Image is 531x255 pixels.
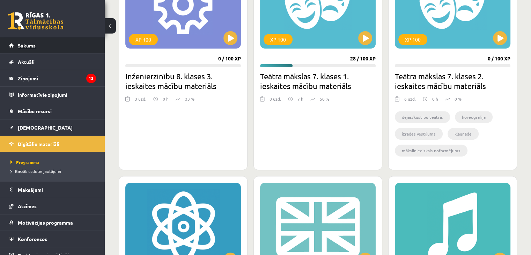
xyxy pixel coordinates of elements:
[18,203,37,209] span: Atzīmes
[260,71,376,91] h2: Teātra mākslas 7. klases 1. ieskaites mācību materiāls
[10,168,61,174] span: Biežāk uzdotie jautājumi
[398,34,427,45] div: XP 100
[9,103,96,119] a: Mācību resursi
[395,71,510,91] h2: Teātra mākslas 7. klases 2. ieskaites mācību materiāls
[18,108,52,114] span: Mācību resursi
[455,111,493,123] li: horeogrāfija
[9,231,96,247] a: Konferences
[8,12,64,30] a: Rīgas 1. Tālmācības vidusskola
[404,96,416,106] div: 6 uzd.
[270,96,281,106] div: 8 uzd.
[18,124,73,131] span: [DEMOGRAPHIC_DATA]
[18,42,36,49] span: Sākums
[9,136,96,152] a: Digitālie materiāli
[448,128,479,140] li: klaunāde
[9,182,96,198] a: Maksājumi
[320,96,329,102] p: 50 %
[9,214,96,231] a: Motivācijas programma
[9,87,96,103] a: Informatīvie ziņojumi
[9,37,96,53] a: Sākums
[18,87,96,103] legend: Informatīvie ziņojumi
[297,96,303,102] p: 7 h
[18,219,73,226] span: Motivācijas programma
[9,198,96,214] a: Atzīmes
[125,71,241,91] h2: Inženierzinību 8. klases 3. ieskaites mācību materiāls
[10,159,39,165] span: Programma
[163,96,169,102] p: 0 h
[395,145,467,156] li: mākslinieciskais noformējums
[395,128,443,140] li: izrādes vēstījums
[432,96,438,102] p: 0 h
[18,70,96,86] legend: Ziņojumi
[185,96,194,102] p: 33 %
[18,182,96,198] legend: Maksājumi
[10,168,98,174] a: Biežāk uzdotie jautājumi
[18,59,35,65] span: Aktuāli
[18,236,47,242] span: Konferences
[86,74,96,83] i: 13
[129,34,158,45] div: XP 100
[9,70,96,86] a: Ziņojumi13
[135,96,146,106] div: 3 uzd.
[395,111,450,123] li: dejas/kustību teātris
[10,159,98,165] a: Programma
[455,96,462,102] p: 0 %
[18,141,59,147] span: Digitālie materiāli
[264,34,293,45] div: XP 100
[9,54,96,70] a: Aktuāli
[9,119,96,136] a: [DEMOGRAPHIC_DATA]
